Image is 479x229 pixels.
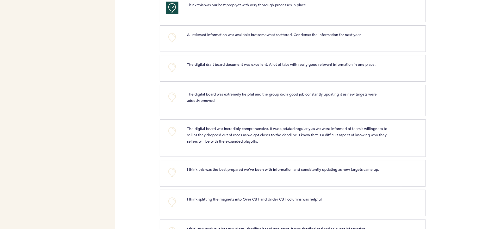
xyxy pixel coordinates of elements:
span: I think splitting the magnets into Over CBT and Under CBT columns was helpful [187,196,322,201]
span: I think this was the best prepared we've been with information and consistently updating as new t... [187,167,379,172]
span: Think this was our best prep yet with very thorough processes in place [187,2,306,7]
button: +2 [166,2,178,14]
span: The digital board was incredibly comprehensive. It was updated regularly as we were informed of t... [187,126,388,144]
span: The digital board was extremely helpful and the group did a good job constantly updating it as ne... [187,91,378,103]
span: The digital draft board document was excellent. A lot of tabs with really good relevant informati... [187,62,376,67]
span: +2 [170,4,174,10]
span: All relevant information was available but somewhat scattered. Condense the information for next ... [187,32,361,37]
